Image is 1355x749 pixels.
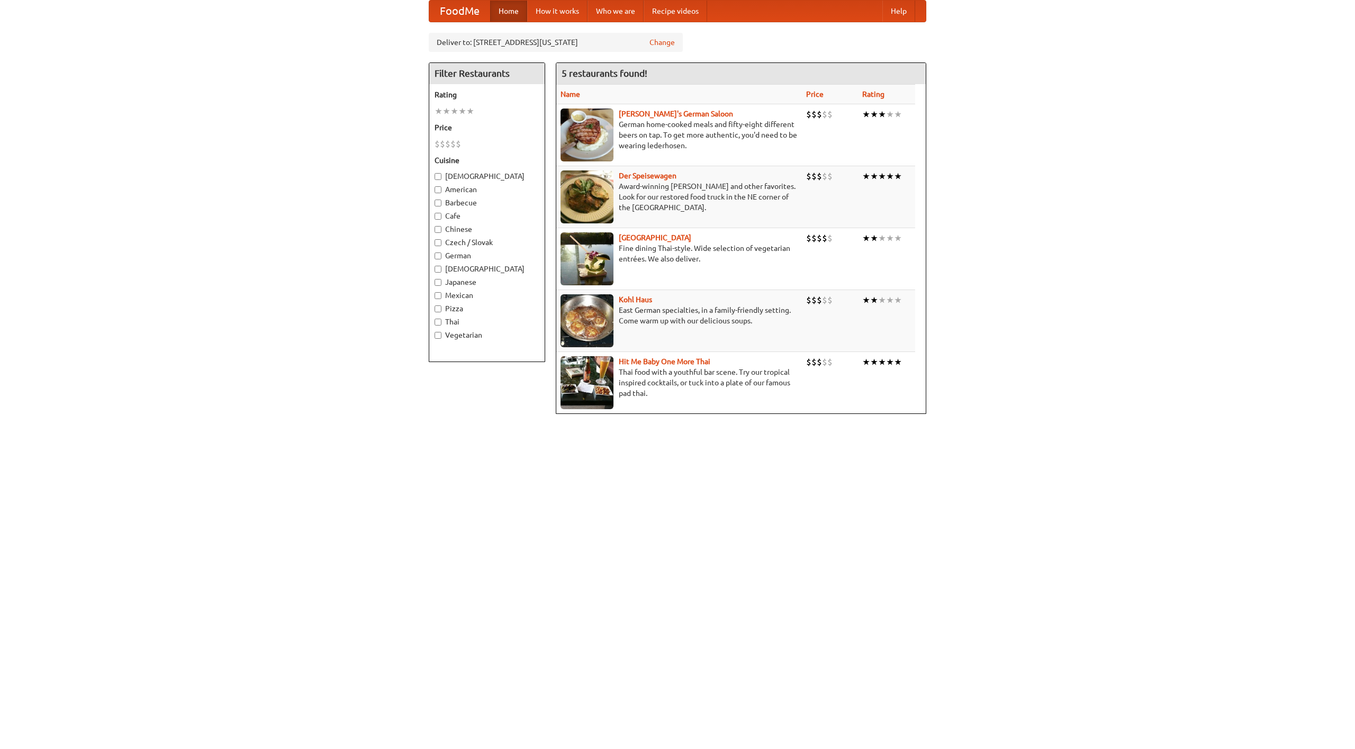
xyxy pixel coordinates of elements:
label: Cafe [435,211,539,221]
img: speisewagen.jpg [561,170,613,223]
li: ★ [886,170,894,182]
input: Thai [435,319,441,326]
label: American [435,184,539,195]
li: ★ [878,356,886,368]
li: ★ [878,232,886,244]
li: ★ [894,170,902,182]
img: esthers.jpg [561,109,613,161]
p: Thai food with a youthful bar scene. Try our tropical inspired cocktails, or tuck into a plate of... [561,367,798,399]
img: babythai.jpg [561,356,613,409]
a: Who we are [588,1,644,22]
img: kohlhaus.jpg [561,294,613,347]
div: Deliver to: [STREET_ADDRESS][US_STATE] [429,33,683,52]
label: Thai [435,317,539,327]
p: East German specialties, in a family-friendly setting. Come warm up with our delicious soups. [561,305,798,326]
label: Chinese [435,224,539,234]
li: $ [440,138,445,150]
li: $ [445,138,450,150]
input: Vegetarian [435,332,441,339]
li: $ [827,356,833,368]
li: $ [811,356,817,368]
label: Japanese [435,277,539,287]
li: ★ [862,232,870,244]
input: Pizza [435,305,441,312]
a: Recipe videos [644,1,707,22]
h5: Rating [435,89,539,100]
label: Czech / Slovak [435,237,539,248]
li: ★ [870,232,878,244]
label: Pizza [435,303,539,314]
li: ★ [862,294,870,306]
li: $ [456,138,461,150]
img: satay.jpg [561,232,613,285]
li: ★ [862,109,870,120]
label: German [435,250,539,261]
li: ★ [870,294,878,306]
li: ★ [442,105,450,117]
a: Rating [862,90,884,98]
a: Der Speisewagen [619,172,676,180]
li: $ [827,232,833,244]
li: $ [811,232,817,244]
li: ★ [870,170,878,182]
li: $ [822,294,827,306]
li: $ [817,109,822,120]
h5: Price [435,122,539,133]
li: $ [811,294,817,306]
a: Name [561,90,580,98]
a: Hit Me Baby One More Thai [619,357,710,366]
input: American [435,186,441,193]
li: $ [450,138,456,150]
a: Home [490,1,527,22]
li: ★ [878,109,886,120]
li: $ [827,109,833,120]
a: Price [806,90,824,98]
input: Mexican [435,292,441,299]
li: ★ [886,232,894,244]
li: ★ [894,356,902,368]
li: ★ [870,356,878,368]
li: ★ [878,170,886,182]
li: ★ [894,232,902,244]
li: $ [822,109,827,120]
li: $ [827,170,833,182]
li: $ [806,356,811,368]
h4: Filter Restaurants [429,63,545,84]
a: Kohl Haus [619,295,652,304]
li: $ [817,170,822,182]
li: ★ [886,356,894,368]
input: German [435,252,441,259]
li: ★ [466,105,474,117]
a: Help [882,1,915,22]
a: [GEOGRAPHIC_DATA] [619,233,691,242]
li: $ [806,232,811,244]
input: [DEMOGRAPHIC_DATA] [435,173,441,180]
li: ★ [886,109,894,120]
li: $ [817,294,822,306]
p: Fine dining Thai-style. Wide selection of vegetarian entrées. We also deliver. [561,243,798,264]
li: $ [806,294,811,306]
li: $ [817,356,822,368]
li: $ [811,109,817,120]
li: ★ [878,294,886,306]
li: ★ [886,294,894,306]
h5: Cuisine [435,155,539,166]
input: Cafe [435,213,441,220]
li: $ [806,170,811,182]
li: ★ [458,105,466,117]
input: [DEMOGRAPHIC_DATA] [435,266,441,273]
a: FoodMe [429,1,490,22]
li: ★ [862,356,870,368]
b: [PERSON_NAME]'s German Saloon [619,110,733,118]
li: $ [817,232,822,244]
li: $ [822,356,827,368]
label: Mexican [435,290,539,301]
li: $ [811,170,817,182]
label: [DEMOGRAPHIC_DATA] [435,171,539,182]
li: $ [435,138,440,150]
p: Award-winning [PERSON_NAME] and other favorites. Look for our restored food truck in the NE corne... [561,181,798,213]
a: How it works [527,1,588,22]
